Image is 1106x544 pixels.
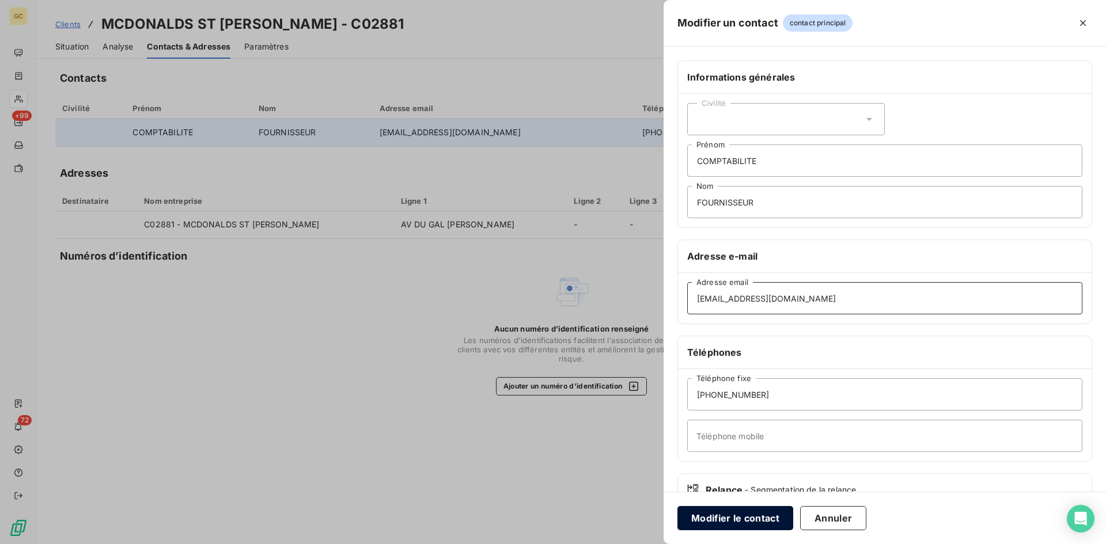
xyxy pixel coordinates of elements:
[677,506,793,530] button: Modifier le contact
[687,483,1082,497] div: Relance
[687,186,1082,218] input: placeholder
[687,144,1082,177] input: placeholder
[687,378,1082,410] input: placeholder
[745,484,856,496] span: - Segmentation de la relance
[677,15,778,31] h5: Modifier un contact
[783,14,853,32] span: contact principal
[687,282,1082,314] input: placeholder
[800,506,866,530] button: Annuler
[687,70,1082,84] h6: Informations générales
[687,345,1082,359] h6: Téléphones
[687,249,1082,263] h6: Adresse e-mail
[1067,505,1094,532] div: Open Intercom Messenger
[687,420,1082,452] input: placeholder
